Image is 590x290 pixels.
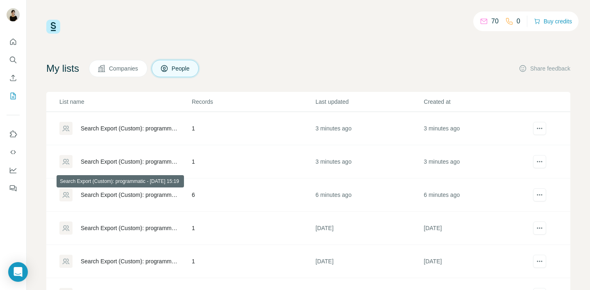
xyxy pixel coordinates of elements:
span: Companies [109,64,139,73]
div: Search Export (Custom): programmatic - [DATE] 15:22 [81,124,178,132]
button: Search [7,53,20,67]
div: Search Export (Custom): programmatic - [DATE] 15:22 [81,158,178,166]
td: 3 minutes ago [423,145,531,178]
td: [DATE] [423,212,531,245]
p: Records [192,98,315,106]
button: Buy credits [534,16,572,27]
td: [DATE] [315,212,423,245]
p: 0 [517,16,520,26]
div: Open Intercom Messenger [8,262,28,282]
div: Search Export (Custom): programmatic - [DATE] 15:19 [81,191,178,199]
button: actions [533,122,546,135]
td: 3 minutes ago [315,145,423,178]
button: actions [533,255,546,268]
td: 1 [191,112,315,145]
td: 6 minutes ago [423,178,531,212]
div: Search Export (Custom): programmatic - [DATE] 16:34 [81,224,178,232]
button: Dashboard [7,163,20,178]
button: Use Surfe API [7,145,20,160]
img: Avatar [7,8,20,21]
button: Enrich CSV [7,71,20,85]
td: 6 minutes ago [315,178,423,212]
td: 3 minutes ago [423,112,531,145]
p: List name [59,98,191,106]
p: Last updated [315,98,423,106]
p: Created at [424,98,531,106]
button: Feedback [7,181,20,196]
button: actions [533,155,546,168]
td: [DATE] [423,245,531,278]
td: [DATE] [315,245,423,278]
button: Use Surfe on LinkedIn [7,127,20,142]
button: actions [533,221,546,235]
button: My lists [7,89,20,103]
button: Quick start [7,34,20,49]
button: Share feedback [519,64,570,73]
img: Surfe Logo [46,20,60,34]
td: 1 [191,245,315,278]
h4: My lists [46,62,79,75]
p: 70 [491,16,499,26]
button: actions [533,188,546,201]
td: 1 [191,212,315,245]
div: Search Export (Custom): programmatic Staples - [DATE] 15:09 [81,257,178,265]
span: People [172,64,191,73]
td: 1 [191,145,315,178]
td: 3 minutes ago [315,112,423,145]
td: 6 [191,178,315,212]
